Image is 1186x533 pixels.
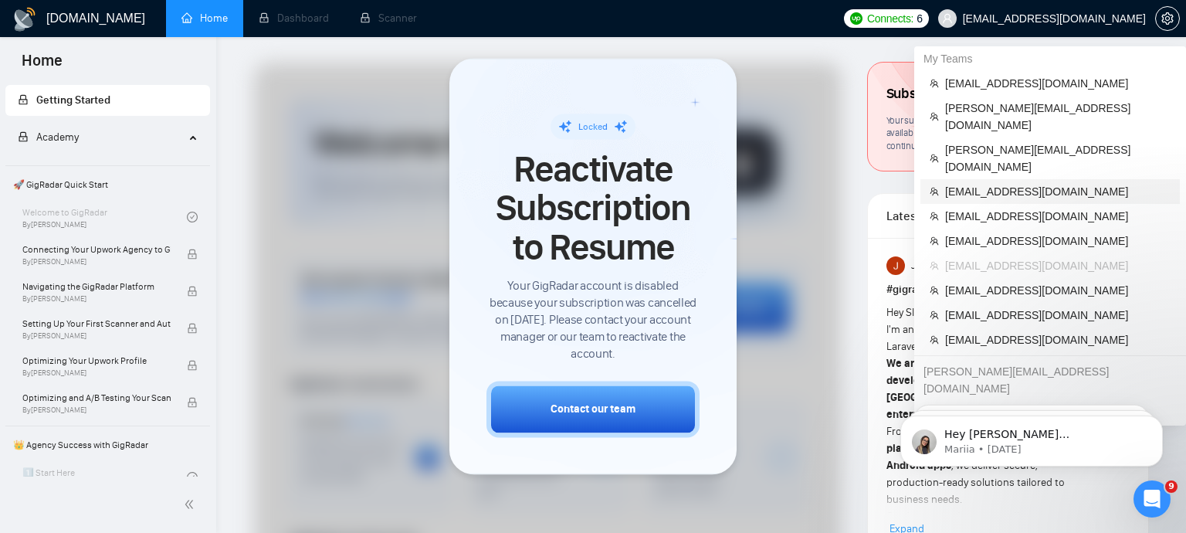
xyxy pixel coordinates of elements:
span: Home [9,49,75,82]
span: [EMAIL_ADDRESS][DOMAIN_NAME] [945,331,1171,348]
span: Optimizing Your Upwork Profile [22,353,171,368]
strong: We are a seasoned full-stack development team specializing in [GEOGRAPHIC_DATA], PHP, and scalabl... [886,357,1079,421]
span: [EMAIL_ADDRESS][DOMAIN_NAME] [945,75,1171,92]
button: Contact our team [486,382,700,438]
span: lock [18,94,29,105]
div: vlad@socialbloom.io [914,359,1186,401]
span: 6 [917,10,923,27]
span: Academy [18,131,79,144]
span: double-left [184,497,199,512]
span: Locked [578,121,608,132]
span: team [930,79,939,88]
span: lock [187,397,198,408]
button: setting [1155,6,1180,31]
span: lock [187,249,198,260]
span: Reactivate Subscription to Resume [486,150,700,266]
span: Navigating the GigRadar Platform [22,279,171,294]
span: Optimizing and A/B Testing Your Scanner for Better Results [22,390,171,406]
span: Connects: [867,10,913,27]
li: Getting Started [5,85,210,116]
span: Subscription [886,81,963,107]
span: check-circle [187,472,198,483]
span: By [PERSON_NAME] [22,257,171,266]
span: Setting Up Your First Scanner and Auto-Bidder [22,316,171,331]
span: 👑 Agency Success with GigRadar [7,429,208,460]
span: By [PERSON_NAME] [22,406,171,415]
span: lock [187,323,198,334]
span: Hey [PERSON_NAME][EMAIL_ADDRESS][DOMAIN_NAME], Looks like your Upwork agency Technopath ran out o... [67,45,262,272]
span: team [930,112,939,121]
span: Getting Started [36,93,110,107]
span: 🚀 GigRadar Quick Start [7,169,208,200]
span: team [930,286,939,295]
span: team [930,311,939,320]
iframe: Intercom notifications message [877,383,1186,491]
span: team [930,187,939,196]
a: setting [1155,12,1180,25]
span: By [PERSON_NAME] [22,331,171,341]
span: Latest Posts from the GigRadar Community [886,206,965,226]
div: Contact our team [551,402,635,418]
span: lock [187,286,198,297]
span: team [930,335,939,345]
span: [PERSON_NAME][EMAIL_ADDRESS][DOMAIN_NAME] [945,100,1171,134]
span: Your GigRadar account is disabled because your subscription was cancelled on [DATE]. Please conta... [486,278,700,363]
span: [EMAIL_ADDRESS][DOMAIN_NAME] [945,233,1171,250]
span: team [930,212,939,221]
span: Academy [36,131,79,144]
span: Connecting Your Upwork Agency to GigRadar [22,242,171,257]
span: By [PERSON_NAME] [22,294,171,304]
span: Your subscription has ended, and features are no longer available. You can renew subscription to ... [886,114,1106,151]
img: logo [12,7,37,32]
span: user [942,13,953,24]
span: team [930,236,939,246]
h1: # gigradar-hub [886,281,1130,298]
img: upwork-logo.png [850,12,862,25]
span: 9 [1165,480,1178,493]
span: [EMAIL_ADDRESS][DOMAIN_NAME] [945,208,1171,225]
img: Jivesh Nanda [886,256,905,275]
span: By [PERSON_NAME] [22,368,171,378]
div: My Teams [914,46,1186,71]
iframe: Intercom live chat [1133,480,1171,518]
span: check-circle [187,212,198,222]
span: [EMAIL_ADDRESS][DOMAIN_NAME] [945,282,1171,299]
span: setting [1156,12,1179,25]
span: team [930,261,939,270]
span: [EMAIL_ADDRESS][DOMAIN_NAME] [945,257,1171,274]
span: [PERSON_NAME][EMAIL_ADDRESS][DOMAIN_NAME] [945,141,1171,175]
span: team [930,154,939,163]
span: lock [187,360,198,371]
p: Message from Mariia, sent 3w ago [67,59,266,73]
span: [EMAIL_ADDRESS][DOMAIN_NAME] [945,183,1171,200]
span: lock [18,131,29,142]
span: [EMAIL_ADDRESS][DOMAIN_NAME] [945,307,1171,324]
a: homeHome [181,12,228,25]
